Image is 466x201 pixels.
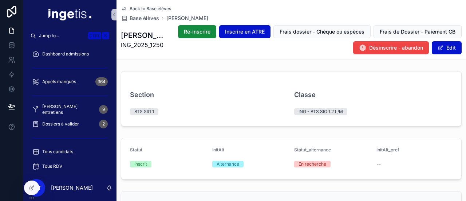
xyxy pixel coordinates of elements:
[99,120,108,128] div: 2
[130,147,142,152] span: Statut
[374,25,462,38] button: Frais de Dossier - Paiement CB
[121,15,159,22] a: Base élèves
[212,147,224,152] span: InitAlt
[95,77,108,86] div: 364
[369,44,423,51] span: Désinscrire - abandon
[51,184,93,192] p: [PERSON_NAME]
[178,25,216,38] button: Ré-inscrire
[273,25,371,38] button: Frais dossier - Chèque ou espèces
[42,163,62,169] span: Tous RDV
[376,161,381,168] span: --
[42,149,73,155] span: Tous candidats
[184,28,210,35] span: Ré-inscrire
[99,105,108,114] div: 9
[134,161,147,167] div: Inscrit
[42,104,96,115] span: [PERSON_NAME] entretiens
[48,9,91,20] img: App logo
[28,103,112,116] a: [PERSON_NAME] entretiens9
[88,32,101,39] span: Ctrl
[130,15,159,22] span: Base élèves
[130,6,171,12] span: Back to Base élèves
[42,51,89,57] span: Dashboard admissions
[294,90,316,100] h3: Classe
[353,41,429,54] button: Désinscrire - abandon
[166,15,208,22] a: [PERSON_NAME]
[294,147,331,152] span: Statut_alternance
[376,147,399,152] span: InitAlt_pref
[103,33,108,39] span: K
[380,28,455,35] span: Frais de Dossier - Paiement CB
[432,41,462,54] button: Edit
[280,28,364,35] span: Frais dossier - Chèque ou espèces
[217,161,239,167] div: Alternance
[299,161,326,167] div: En recherche
[28,29,112,42] button: Jump to...CtrlK
[121,6,171,12] a: Back to Base élèves
[23,42,116,175] div: scrollable content
[121,30,165,40] h1: [PERSON_NAME]
[28,117,112,131] a: Dossiers à valider2
[42,121,79,127] span: Dossiers à valider
[28,160,112,173] a: Tous RDV
[39,33,85,39] span: Jump to...
[134,108,154,115] div: BTS SIO 1
[225,28,265,35] span: Inscrire en ATRE
[28,75,112,88] a: Appels manqués364
[42,79,76,85] span: Appels manqués
[299,108,343,115] div: ING - BTS SIO 1.2 L/M
[28,47,112,61] a: Dashboard admissions
[28,145,112,158] a: Tous candidats
[121,40,165,49] span: ING_2025_1250
[130,90,154,100] h3: Section
[219,25,270,38] button: Inscrire en ATRE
